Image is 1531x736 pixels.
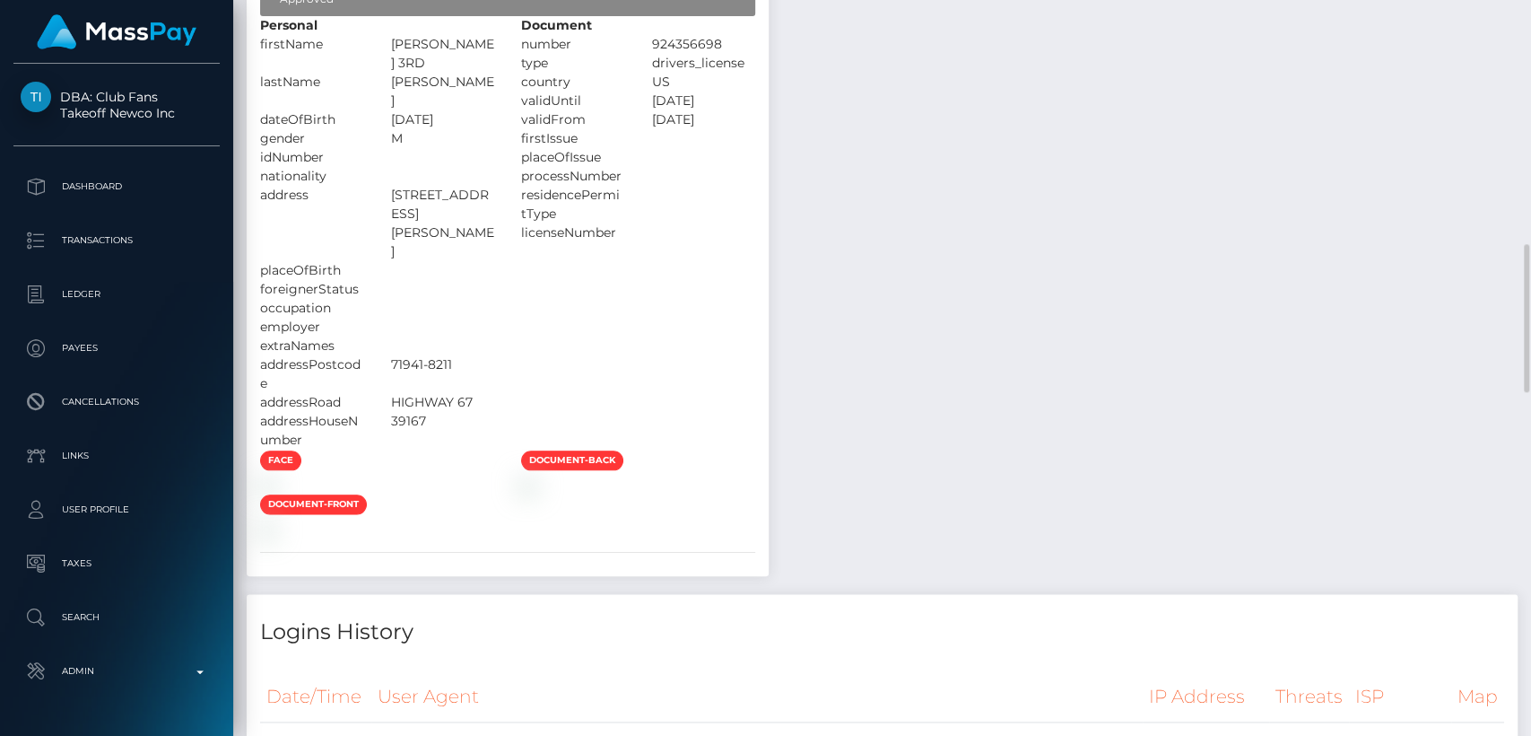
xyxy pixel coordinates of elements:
[508,223,639,242] div: licenseNumber
[21,335,213,362] p: Payees
[13,649,220,694] a: Admin
[21,604,213,631] p: Search
[371,672,1143,722] th: User Agent
[247,148,378,167] div: idNumber
[247,186,378,261] div: address
[37,14,196,49] img: MassPay Logo
[260,617,1504,648] h4: Logins History
[508,92,639,110] div: validUntil
[247,73,378,110] div: lastName
[21,658,213,685] p: Admin
[247,355,378,393] div: addressPostcode
[508,35,639,54] div: number
[639,110,770,129] div: [DATE]
[13,380,220,425] a: Cancellations
[521,451,623,470] span: document-back
[21,496,213,523] p: User Profile
[378,355,509,393] div: 71941-8211
[13,541,220,586] a: Taxes
[508,73,639,92] div: country
[247,280,378,299] div: foreignerStatus
[639,54,770,73] div: drivers_license
[13,164,220,209] a: Dashboard
[639,73,770,92] div: US
[378,73,509,110] div: [PERSON_NAME]
[21,389,213,416] p: Cancellations
[508,54,639,73] div: type
[521,478,535,493] img: 688fd840-7e60-4d9f-9fbc-a632eed6e3d7
[260,451,301,470] span: face
[247,393,378,412] div: addressRoad
[378,412,509,450] div: 39167
[13,218,220,263] a: Transactions
[13,272,220,317] a: Ledger
[21,550,213,577] p: Taxes
[378,129,509,148] div: M
[1143,672,1269,722] th: IP Address
[1349,672,1451,722] th: ISP
[247,110,378,129] div: dateOfBirth
[639,92,770,110] div: [DATE]
[21,227,213,254] p: Transactions
[13,487,220,532] a: User Profile
[247,35,378,73] div: firstName
[247,167,378,186] div: nationality
[521,17,592,33] strong: Document
[13,434,220,478] a: Links
[508,129,639,148] div: firstIssue
[21,442,213,469] p: Links
[13,89,220,121] span: DBA: Club Fans Takeoff Newco Inc
[260,17,318,33] strong: Personal
[13,595,220,640] a: Search
[13,326,220,371] a: Payees
[508,148,639,167] div: placeOfIssue
[1269,672,1349,722] th: Threats
[21,173,213,200] p: Dashboard
[247,337,378,355] div: extraNames
[1451,672,1504,722] th: Map
[247,318,378,337] div: employer
[378,186,509,261] div: [STREET_ADDRESS][PERSON_NAME]
[508,167,639,186] div: processNumber
[378,35,509,73] div: [PERSON_NAME] 3RD
[247,412,378,450] div: addressHouseNumber
[260,495,367,514] span: document-front
[247,299,378,318] div: occupation
[247,129,378,148] div: gender
[260,522,274,537] img: b8c04a7b-90a7-411a-9de3-f9053456fa59
[639,35,770,54] div: 924356698
[508,186,639,223] div: residencePermitType
[21,82,51,112] img: Takeoff Newco Inc
[508,110,639,129] div: validFrom
[21,281,213,308] p: Ledger
[260,478,274,493] img: 6fe8511c-9205-4f39-beaf-2b71837c3c98
[260,672,371,722] th: Date/Time
[247,261,378,280] div: placeOfBirth
[378,110,509,129] div: [DATE]
[378,393,509,412] div: HIGHWAY 67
